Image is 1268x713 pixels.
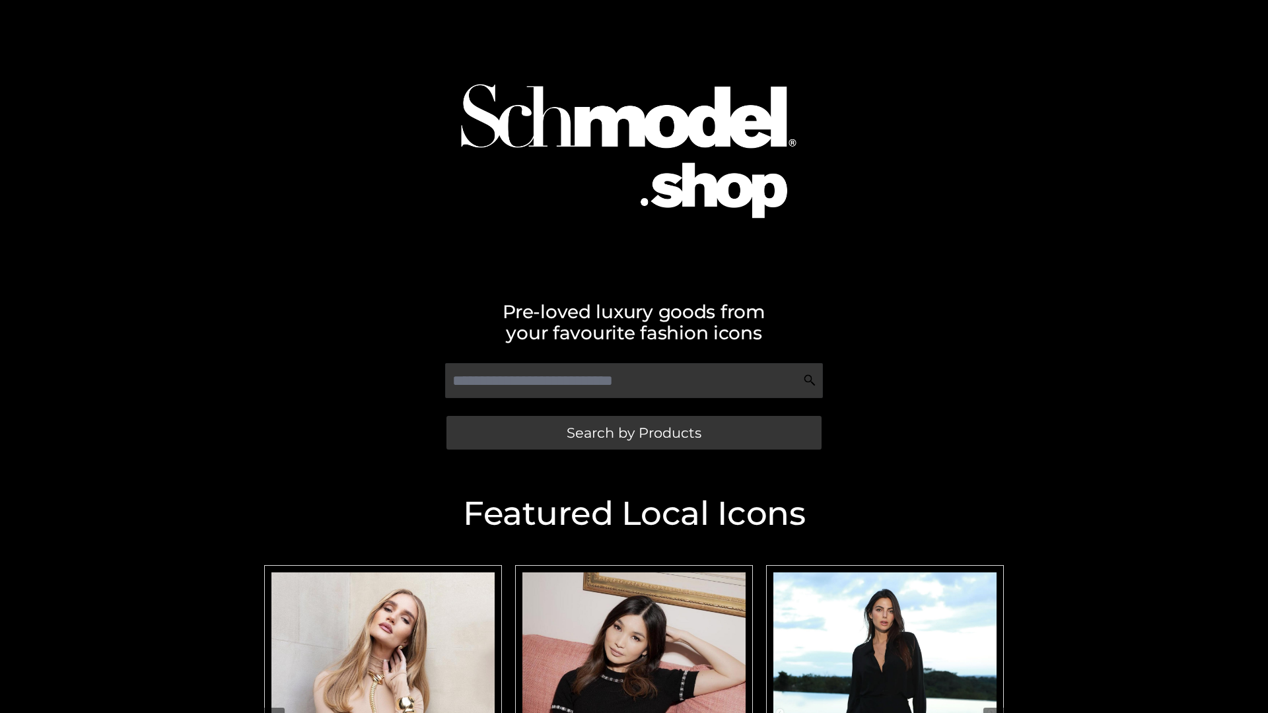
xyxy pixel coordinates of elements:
a: Search by Products [446,416,822,450]
img: Search Icon [803,374,816,387]
h2: Pre-loved luxury goods from your favourite fashion icons [258,301,1010,343]
h2: Featured Local Icons​ [258,497,1010,530]
span: Search by Products [567,426,701,440]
